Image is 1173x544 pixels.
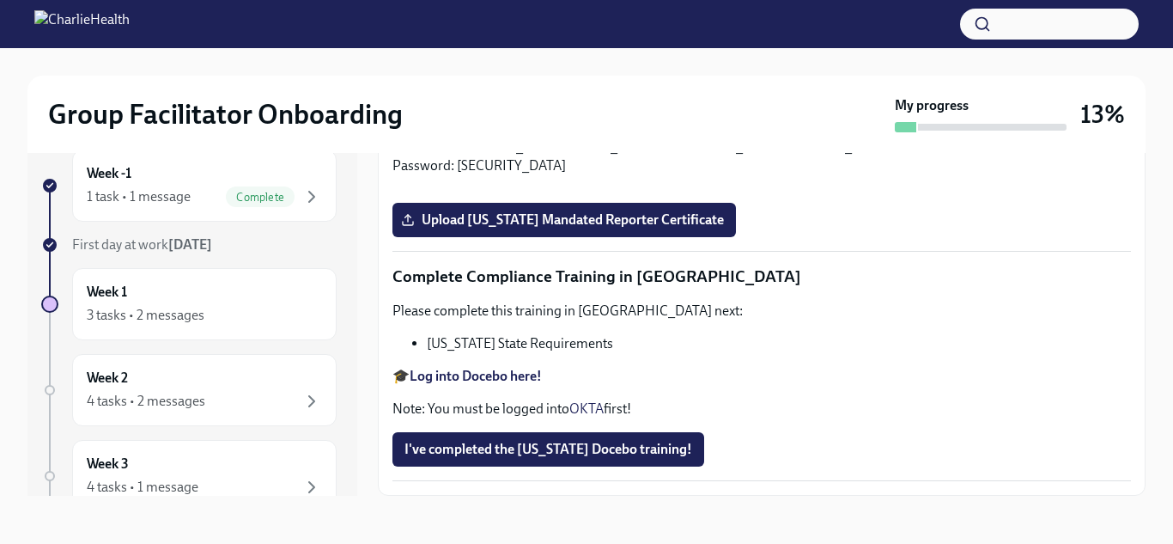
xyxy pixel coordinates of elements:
strong: [DATE] [168,236,212,253]
div: 3 tasks • 2 messages [87,306,204,325]
span: Complete [226,191,295,204]
p: Please complete this training in [GEOGRAPHIC_DATA] next: [392,302,1131,321]
li: [US_STATE] State Requirements [427,334,1131,353]
div: 4 tasks • 1 message [87,478,198,497]
h6: Week 1 [87,283,127,302]
div: 1 task • 1 message [87,187,191,206]
span: First day at work [72,236,212,253]
label: Upload [US_STATE] Mandated Reporter Certificate [392,203,736,237]
a: First day at work[DATE] [41,235,337,254]
a: Log into Docebo here! [410,368,542,384]
a: Week -11 task • 1 messageComplete [41,150,337,222]
h6: Week 2 [87,369,128,388]
h6: Week -1 [87,164,131,183]
button: I've completed the [US_STATE] Docebo training! [392,432,704,467]
img: CharlieHealth [34,10,130,38]
span: I've completed the [US_STATE] Docebo training! [404,441,692,458]
p: Note: You must be logged into first! [392,400,1131,419]
p: Complete Compliance Training in [GEOGRAPHIC_DATA] [392,266,1131,288]
a: Week 13 tasks • 2 messages [41,268,337,340]
h2: Group Facilitator Onboarding [48,97,403,131]
a: Week 34 tasks • 1 message [41,440,337,512]
span: Upload [US_STATE] Mandated Reporter Certificate [404,211,724,229]
p: 🎓 [392,367,1131,386]
a: OKTA [569,400,604,417]
div: 4 tasks • 2 messages [87,392,205,411]
h6: Week 3 [87,455,129,474]
h3: 13% [1080,99,1125,130]
strong: My progress [895,96,969,115]
a: Week 24 tasks • 2 messages [41,354,337,426]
